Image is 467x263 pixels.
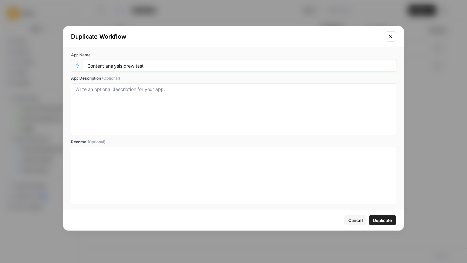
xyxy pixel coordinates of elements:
span: Duplicate [373,217,392,223]
button: Cancel [344,215,366,225]
div: Duplicate Workflow [71,32,382,41]
button: Duplicate [369,215,396,225]
span: (Optional) [88,139,105,145]
span: Cancel [348,217,363,223]
label: App Name [71,52,396,58]
label: Readme [71,139,396,145]
label: App Description [71,75,396,81]
input: Untitled [87,63,392,69]
span: (Optional) [102,75,120,81]
button: Close modal [386,31,396,42]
